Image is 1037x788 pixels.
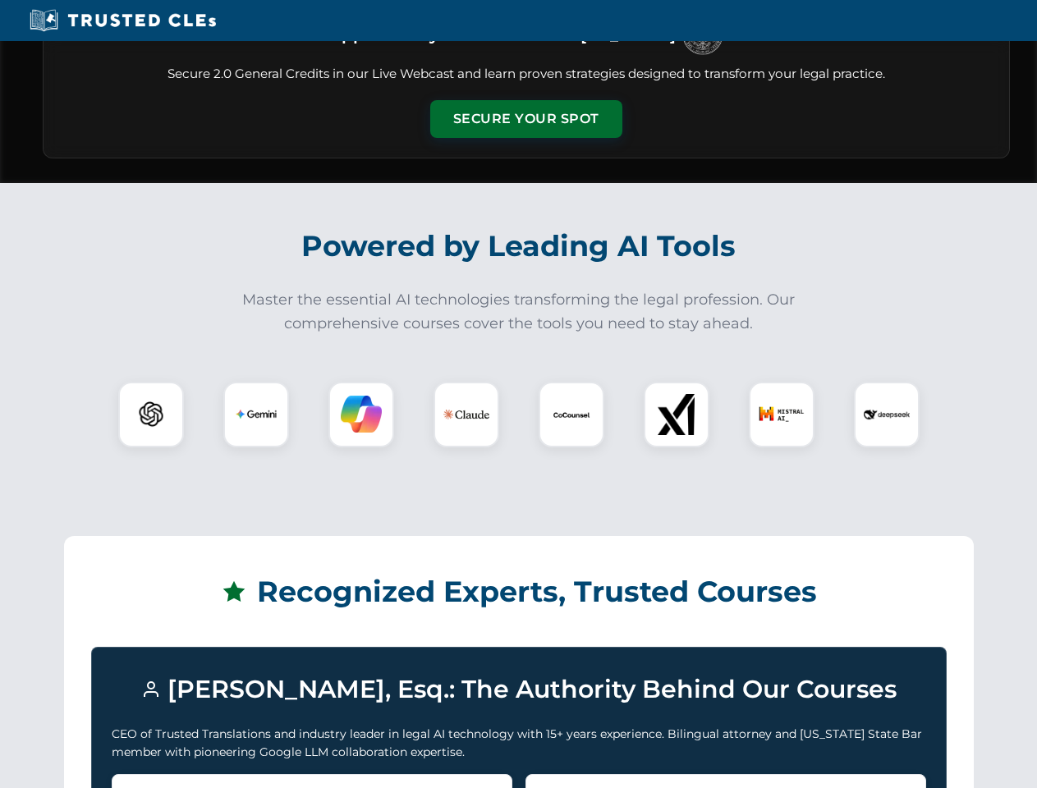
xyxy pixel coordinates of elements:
[25,8,221,33] img: Trusted CLEs
[328,382,394,447] div: Copilot
[63,65,989,84] p: Secure 2.0 General Credits in our Live Webcast and learn proven strategies designed to transform ...
[341,394,382,435] img: Copilot Logo
[539,382,604,447] div: CoCounsel
[864,392,910,438] img: DeepSeek Logo
[854,382,920,447] div: DeepSeek
[443,392,489,438] img: Claude Logo
[551,394,592,435] img: CoCounsel Logo
[112,667,926,712] h3: [PERSON_NAME], Esq.: The Authority Behind Our Courses
[91,563,947,621] h2: Recognized Experts, Trusted Courses
[232,288,806,336] p: Master the essential AI technologies transforming the legal profession. Our comprehensive courses...
[118,382,184,447] div: ChatGPT
[759,392,805,438] img: Mistral AI Logo
[64,218,974,275] h2: Powered by Leading AI Tools
[749,382,814,447] div: Mistral AI
[236,394,277,435] img: Gemini Logo
[430,100,622,138] button: Secure Your Spot
[127,391,175,438] img: ChatGPT Logo
[112,725,926,762] p: CEO of Trusted Translations and industry leader in legal AI technology with 15+ years experience....
[434,382,499,447] div: Claude
[656,394,697,435] img: xAI Logo
[644,382,709,447] div: xAI
[223,382,289,447] div: Gemini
